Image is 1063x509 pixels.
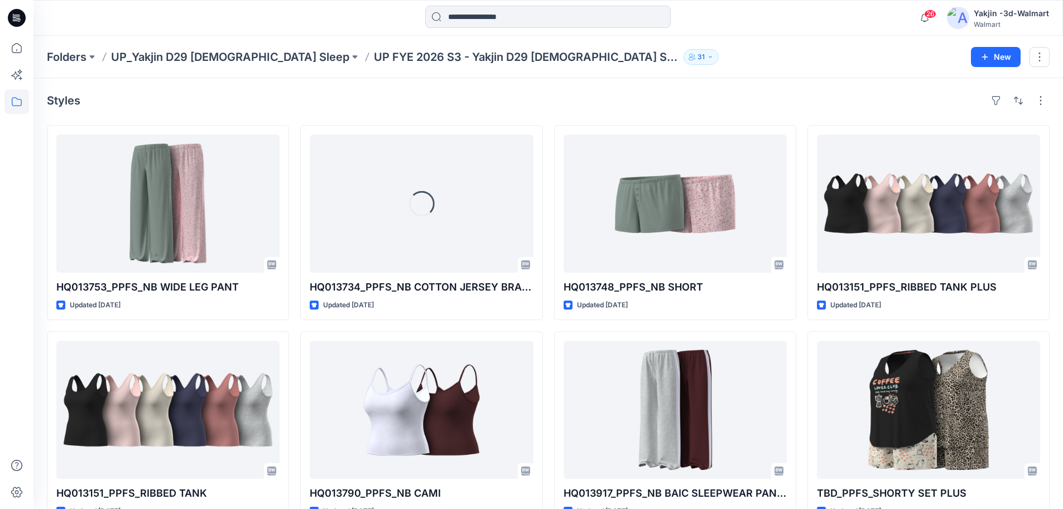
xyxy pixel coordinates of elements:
h4: Styles [47,94,80,107]
p: HQ013753_PPFS_NB WIDE LEG PANT [56,279,280,295]
p: HQ013748_PPFS_NB SHORT [564,279,787,295]
p: Updated [DATE] [70,299,121,311]
p: HQ013917_PPFS_NB BAIC SLEEPWEAR PANTS(PANEL) [564,486,787,501]
p: HQ013151_PPFS_RIBBED TANK PLUS [817,279,1040,295]
p: 31 [698,51,705,63]
p: HQ013734_PPFS_NB COTTON JERSEY BRAMI [310,279,533,295]
p: HQ013790_PPFS_NB CAMI [310,486,533,501]
span: 26 [924,9,936,18]
p: Updated [DATE] [323,299,374,311]
div: Yakjin -3d-Walmart [974,7,1049,20]
p: TBD_PPFS_SHORTY SET PLUS [817,486,1040,501]
a: HQ013790_PPFS_NB CAMI [310,341,533,479]
button: New [971,47,1021,67]
a: TBD_PPFS_SHORTY SET PLUS [817,341,1040,479]
img: avatar [947,7,969,29]
a: HQ013753_PPFS_NB WIDE LEG PANT [56,135,280,273]
a: Folders [47,49,86,65]
a: HQ013151_PPFS_RIBBED TANK PLUS [817,135,1040,273]
p: HQ013151_PPFS_RIBBED TANK [56,486,280,501]
p: Updated [DATE] [577,299,628,311]
button: 31 [684,49,719,65]
a: HQ013151_PPFS_RIBBED TANK [56,341,280,479]
p: Updated [DATE] [830,299,881,311]
a: HQ013917_PPFS_NB BAIC SLEEPWEAR PANTS(PANEL) [564,341,787,479]
p: UP FYE 2026 S3 - Yakjin D29 [DEMOGRAPHIC_DATA] Sleepwear [374,49,679,65]
a: HQ013748_PPFS_NB SHORT [564,135,787,273]
a: UP_Yakjin D29 [DEMOGRAPHIC_DATA] Sleep [111,49,349,65]
div: Walmart [974,20,1049,28]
